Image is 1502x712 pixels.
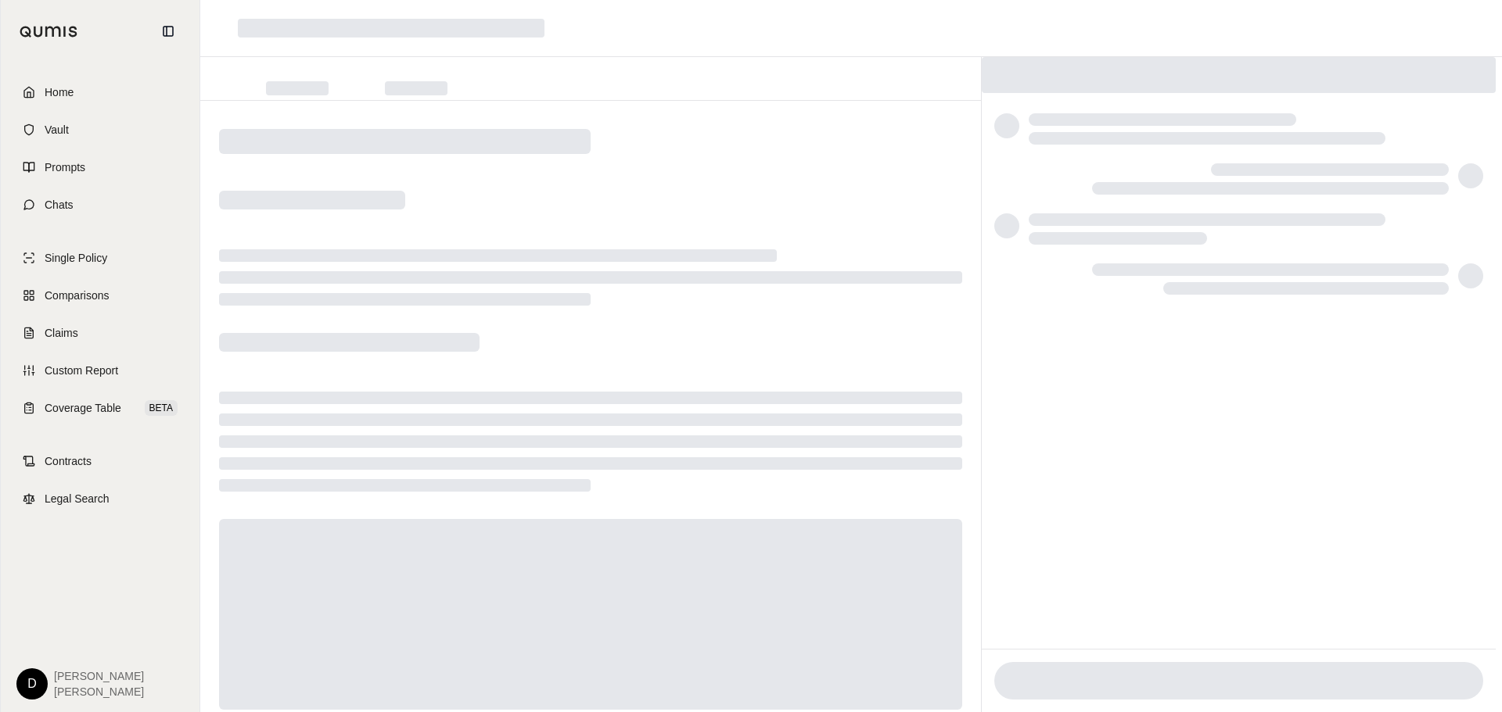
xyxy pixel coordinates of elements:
[10,150,190,184] a: Prompts
[45,159,85,175] span: Prompts
[45,122,69,138] span: Vault
[10,481,190,516] a: Legal Search
[16,668,48,699] div: D
[145,400,178,416] span: BETA
[156,19,181,44] button: Collapse sidebar
[45,250,107,266] span: Single Policy
[10,278,190,313] a: Comparisons
[10,353,190,388] a: Custom Report
[45,400,121,416] span: Coverage Table
[20,26,78,38] img: Qumis Logo
[45,288,109,303] span: Comparisons
[45,84,74,100] span: Home
[45,325,78,341] span: Claims
[10,241,190,275] a: Single Policy
[10,188,190,222] a: Chats
[45,197,74,213] span: Chats
[45,491,110,506] span: Legal Search
[10,391,190,425] a: Coverage TableBETA
[10,444,190,478] a: Contracts
[10,316,190,350] a: Claims
[54,684,144,699] span: [PERSON_NAME]
[10,75,190,109] a: Home
[54,668,144,684] span: [PERSON_NAME]
[10,113,190,147] a: Vault
[45,453,92,469] span: Contracts
[45,363,118,378] span: Custom Report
